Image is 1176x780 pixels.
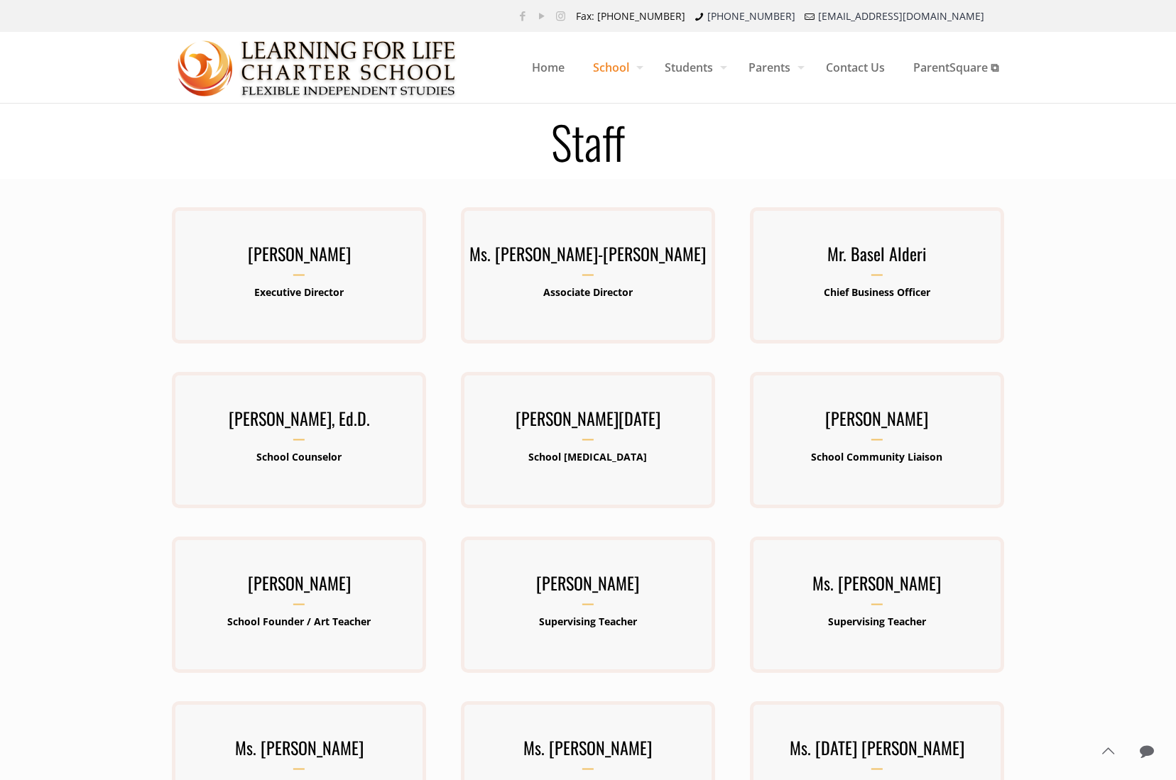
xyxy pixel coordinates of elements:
a: Home [518,32,579,103]
a: Learning for Life Charter School [178,32,457,103]
a: Parents [734,32,812,103]
h3: Ms. [PERSON_NAME] [172,733,426,770]
span: School [579,46,650,89]
a: [PHONE_NUMBER] [707,9,795,23]
h3: Ms. [DATE] [PERSON_NAME] [750,733,1004,770]
span: Parents [734,46,812,89]
a: Facebook icon [515,9,530,23]
a: Students [650,32,734,103]
b: Chief Business Officer [824,285,930,299]
h3: Ms. [PERSON_NAME]-[PERSON_NAME] [461,239,715,276]
a: YouTube icon [534,9,549,23]
a: Back to top icon [1093,736,1123,766]
span: Home [518,46,579,89]
span: Students [650,46,734,89]
img: Staff [178,33,457,104]
a: ParentSquare ⧉ [899,32,1013,103]
b: School [MEDICAL_DATA] [528,450,647,463]
b: School Counselor [256,450,342,463]
a: [EMAIL_ADDRESS][DOMAIN_NAME] [818,9,984,23]
h3: [PERSON_NAME], Ed.D. [172,404,426,441]
b: Executive Director [254,285,344,299]
b: School Community Liaison [811,450,942,463]
i: mail [802,9,817,23]
h3: Ms. [PERSON_NAME] [750,568,1004,605]
b: Associate Director [543,285,633,299]
a: Instagram icon [553,9,568,23]
h3: [PERSON_NAME] [461,568,715,605]
span: ParentSquare ⧉ [899,46,1013,89]
a: Contact Us [812,32,899,103]
h3: [PERSON_NAME][DATE] [461,404,715,441]
h3: Ms. [PERSON_NAME] [461,733,715,770]
b: Supervising Teacher [539,615,637,628]
h3: [PERSON_NAME] [750,404,1004,441]
a: School [579,32,650,103]
h3: [PERSON_NAME] [172,568,426,605]
b: Supervising Teacher [828,615,926,628]
b: School Founder / Art Teacher [227,615,371,628]
h1: Staff [155,119,1021,164]
span: Contact Us [812,46,899,89]
i: phone [692,9,707,23]
h3: Mr. Basel Alderi [750,239,1004,276]
h3: [PERSON_NAME] [172,239,426,276]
